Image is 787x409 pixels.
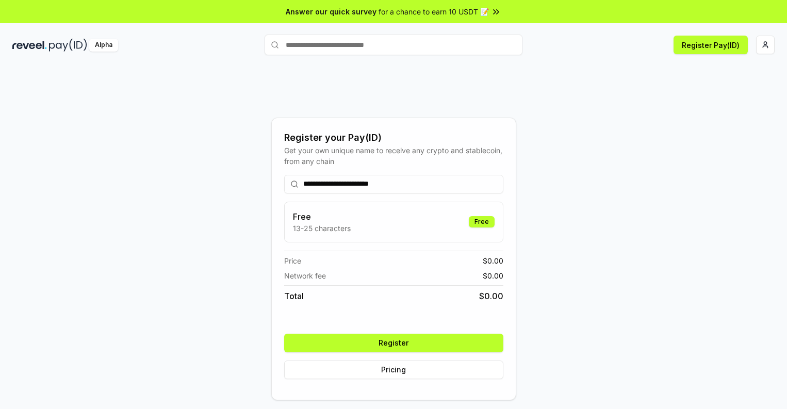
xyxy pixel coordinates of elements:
[483,255,503,266] span: $ 0.00
[284,270,326,281] span: Network fee
[284,290,304,302] span: Total
[286,6,376,17] span: Answer our quick survey
[284,255,301,266] span: Price
[674,36,748,54] button: Register Pay(ID)
[284,334,503,352] button: Register
[293,210,351,223] h3: Free
[284,145,503,167] div: Get your own unique name to receive any crypto and stablecoin, from any chain
[12,39,47,52] img: reveel_dark
[479,290,503,302] span: $ 0.00
[284,361,503,379] button: Pricing
[469,216,495,227] div: Free
[293,223,351,234] p: 13-25 characters
[49,39,87,52] img: pay_id
[284,130,503,145] div: Register your Pay(ID)
[379,6,489,17] span: for a chance to earn 10 USDT 📝
[483,270,503,281] span: $ 0.00
[89,39,118,52] div: Alpha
